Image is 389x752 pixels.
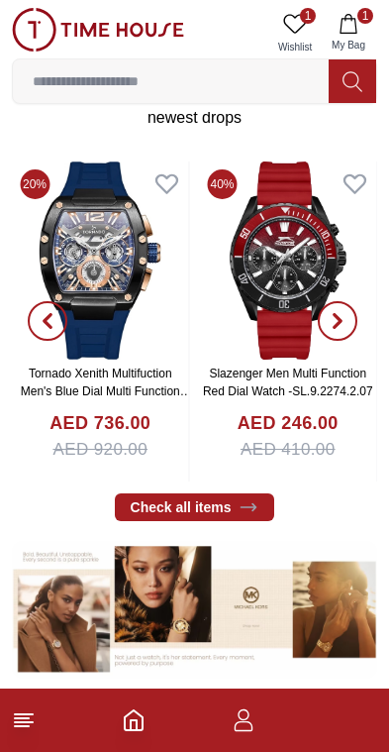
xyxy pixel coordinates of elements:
img: Slazenger Men Multi Function Red Dial Watch -SL.9.2274.2.07 [200,161,377,360]
a: Check all items [115,493,275,521]
a: Home [122,708,146,732]
a: Slazenger Men Multi Function Red Dial Watch -SL.9.2274.2.07 [203,367,373,398]
button: 1My Bag [320,8,377,58]
h4: AED 246.00 [238,410,339,437]
span: AED 410.00 [241,437,336,463]
img: Tornado Xenith Multifuction Men's Blue Dial Multi Function Watch - T23105-BSNNK [12,161,189,360]
a: Tornado Xenith Multifuction Men's Blue Dial Multi Function Watch - T23105-BSNNK [21,367,192,416]
img: ... [12,541,377,678]
h4: AED 736.00 [49,410,150,437]
a: 1Wishlist [270,8,320,58]
span: 40% [208,169,238,199]
span: Wishlist [270,40,320,54]
span: AED 920.00 [52,437,147,463]
span: My Bag [324,38,373,53]
span: 1 [300,8,316,24]
span: 1 [357,8,373,24]
img: ... [12,8,184,52]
